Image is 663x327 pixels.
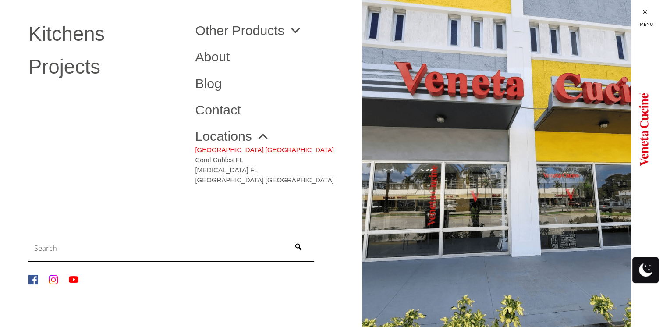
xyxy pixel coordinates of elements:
img: Logo [639,89,649,168]
a: Coral Gables FL [195,153,333,163]
a: [GEOGRAPHIC_DATA] [GEOGRAPHIC_DATA] [195,173,333,183]
img: Facebook [28,275,38,284]
a: Other Products [195,24,301,37]
a: About [195,50,348,64]
a: Kitchens [28,24,182,44]
a: Contact [195,103,348,117]
a: Locations [195,130,269,143]
a: [MEDICAL_DATA] FL [195,163,333,173]
img: YouTube [69,275,78,284]
input: Search [31,239,285,257]
a: [GEOGRAPHIC_DATA] [GEOGRAPHIC_DATA] [195,143,333,153]
a: Projects [28,57,182,77]
a: Blog [195,77,348,90]
img: Instagram [49,275,58,284]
